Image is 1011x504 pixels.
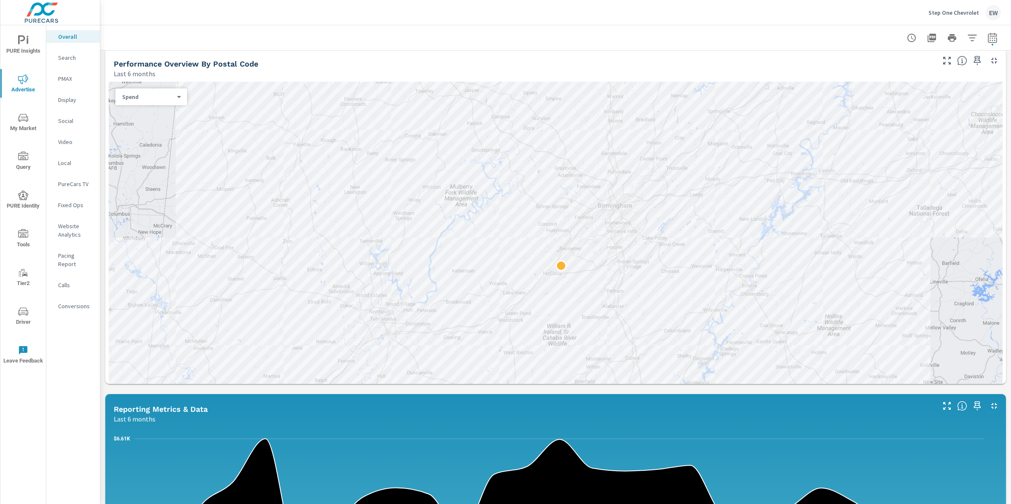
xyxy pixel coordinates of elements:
[46,220,100,241] div: Website Analytics
[940,399,954,413] button: Make Fullscreen
[58,222,93,239] p: Website Analytics
[964,29,981,46] button: Apply Filters
[971,399,984,413] span: Save this to your personalized report
[3,74,43,95] span: Advertise
[971,54,984,67] span: Save this to your personalized report
[940,54,954,67] button: Make Fullscreen
[3,35,43,56] span: PURE Insights
[58,53,93,62] p: Search
[46,72,100,85] div: PMAX
[114,405,208,413] h5: Reporting Metrics & Data
[46,279,100,291] div: Calls
[46,249,100,270] div: Pacing Report
[923,29,940,46] button: "Export Report to PDF"
[3,268,43,288] span: Tier2
[114,414,155,424] p: Last 6 months
[58,251,93,268] p: Pacing Report
[58,281,93,289] p: Calls
[58,159,93,167] p: Local
[987,54,1001,67] button: Minimize Widget
[3,113,43,133] span: My Market
[984,29,1001,46] button: Select Date Range
[986,5,1001,20] div: EW
[3,229,43,250] span: Tools
[114,436,130,442] text: $6.61K
[46,157,100,169] div: Local
[58,138,93,146] p: Video
[46,178,100,190] div: PureCars TV
[928,9,979,16] p: Step One Chevrolet
[46,30,100,43] div: Overall
[114,59,258,68] h5: Performance Overview By Postal Code
[58,302,93,310] p: Conversions
[3,307,43,327] span: Driver
[3,152,43,172] span: Query
[115,93,180,101] div: Spend
[46,51,100,64] div: Search
[0,25,46,374] div: nav menu
[58,117,93,125] p: Social
[46,115,100,127] div: Social
[58,75,93,83] p: PMAX
[46,199,100,211] div: Fixed Ops
[3,345,43,366] span: Leave Feedback
[46,300,100,312] div: Conversions
[3,190,43,211] span: PURE Identity
[46,136,100,148] div: Video
[58,201,93,209] p: Fixed Ops
[944,29,960,46] button: Print Report
[957,401,967,411] span: Understand performance data overtime and see how metrics compare to each other.
[58,96,93,104] p: Display
[58,32,93,41] p: Overall
[114,69,155,79] p: Last 6 months
[122,93,174,101] p: Spend
[46,93,100,106] div: Display
[987,399,1001,413] button: Minimize Widget
[58,180,93,188] p: PureCars TV
[957,56,967,66] span: Understand performance data by postal code. Individual postal codes can be selected and expanded ...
